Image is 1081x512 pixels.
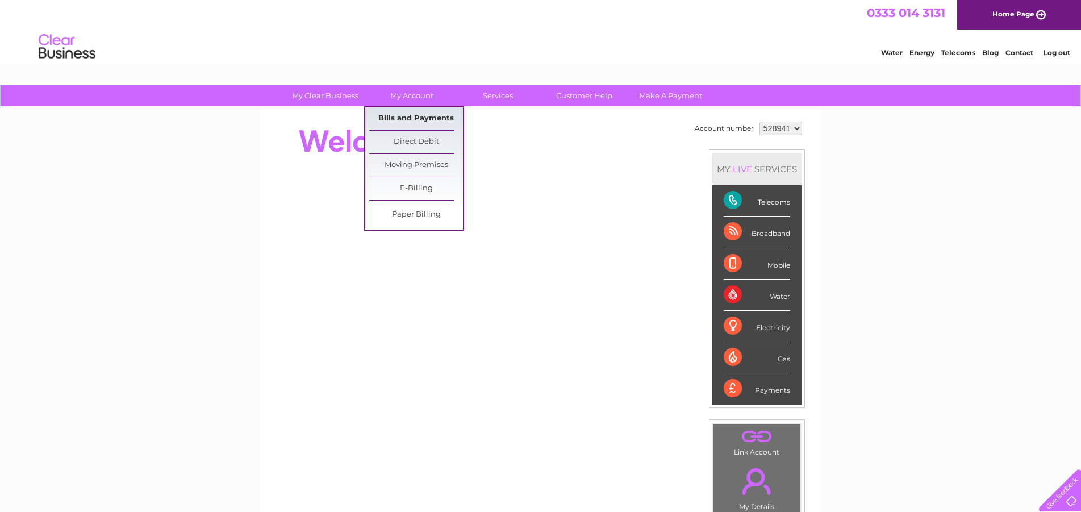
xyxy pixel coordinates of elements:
[365,85,458,106] a: My Account
[716,427,798,447] a: .
[724,185,790,217] div: Telecoms
[712,153,802,185] div: MY SERVICES
[38,30,96,64] img: logo.png
[451,85,545,106] a: Services
[724,280,790,311] div: Water
[867,6,945,20] a: 0333 014 3131
[881,48,903,57] a: Water
[724,311,790,342] div: Electricity
[278,85,372,106] a: My Clear Business
[731,164,754,174] div: LIVE
[369,154,463,177] a: Moving Premises
[624,85,717,106] a: Make A Payment
[1044,48,1070,57] a: Log out
[724,342,790,373] div: Gas
[273,6,809,55] div: Clear Business is a trading name of Verastar Limited (registered in [GEOGRAPHIC_DATA] No. 3667643...
[692,119,757,138] td: Account number
[724,217,790,248] div: Broadband
[982,48,999,57] a: Blog
[369,203,463,226] a: Paper Billing
[724,248,790,280] div: Mobile
[1005,48,1033,57] a: Contact
[941,48,975,57] a: Telecoms
[537,85,631,106] a: Customer Help
[369,177,463,200] a: E-Billing
[909,48,934,57] a: Energy
[724,373,790,404] div: Payments
[713,423,801,459] td: Link Account
[369,107,463,130] a: Bills and Payments
[716,461,798,501] a: .
[369,131,463,153] a: Direct Debit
